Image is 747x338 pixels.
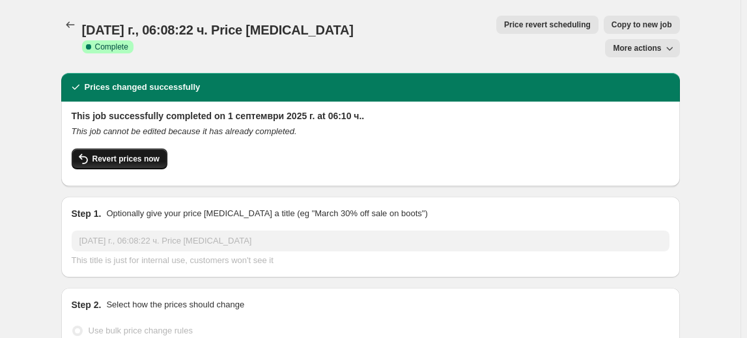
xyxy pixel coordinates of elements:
[72,298,102,311] h2: Step 2.
[496,16,599,34] button: Price revert scheduling
[604,16,680,34] button: Copy to new job
[72,255,274,265] span: This title is just for internal use, customers won't see it
[72,148,167,169] button: Revert prices now
[72,207,102,220] h2: Step 1.
[612,20,672,30] span: Copy to new job
[72,126,297,136] i: This job cannot be edited because it has already completed.
[106,207,427,220] p: Optionally give your price [MEDICAL_DATA] a title (eg "March 30% off sale on boots")
[605,39,679,57] button: More actions
[72,109,669,122] h2: This job successfully completed on 1 септември 2025 г. at 06:10 ч..
[61,16,79,34] button: Price change jobs
[89,326,193,335] span: Use bulk price change rules
[95,42,128,52] span: Complete
[106,298,244,311] p: Select how the prices should change
[85,81,201,94] h2: Prices changed successfully
[504,20,591,30] span: Price revert scheduling
[92,154,160,164] span: Revert prices now
[613,43,661,53] span: More actions
[82,23,354,37] span: [DATE] г., 06:08:22 ч. Price [MEDICAL_DATA]
[72,231,669,251] input: 30% off holiday sale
